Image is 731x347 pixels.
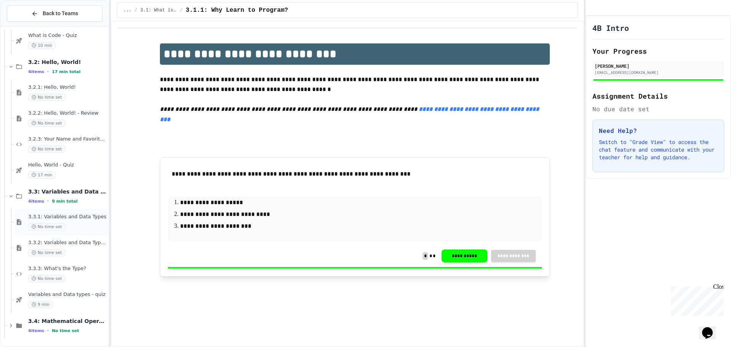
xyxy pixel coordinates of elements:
iframe: chat widget [668,283,723,316]
span: 4 items [28,69,44,74]
span: 17 min total [52,69,80,74]
span: / [134,7,137,13]
span: 4 items [28,199,44,204]
span: 4 items [28,328,44,333]
span: Hello, World - Quiz [28,162,107,168]
span: • [47,328,49,334]
span: 3.1: What is Code? [140,7,177,13]
span: • [47,69,49,75]
span: ... [123,7,132,13]
iframe: chat widget [699,317,723,339]
span: No time set [28,146,65,153]
span: • [47,198,49,204]
span: 3.2.2: Hello, World! - Review [28,110,107,117]
span: Variables and Data types - quiz [28,291,107,298]
span: 3.1.1: Why Learn to Program? [186,6,288,15]
span: 3.4: Mathematical Operators [28,318,107,325]
span: 3.3.3: What's the Type? [28,265,107,272]
span: No time set [28,275,65,282]
span: No time set [28,223,65,230]
p: Switch to "Grade View" to access the chat feature and communicate with your teacher for help and ... [599,138,718,161]
h3: Need Help? [599,126,718,135]
span: / [180,7,183,13]
span: 9 min total [52,199,78,204]
span: 3.2.3: Your Name and Favorite Movie [28,136,107,142]
span: No time set [28,94,65,101]
span: No time set [52,328,79,333]
div: No due date set [592,104,724,114]
h2: Your Progress [592,46,724,56]
span: 17 min [28,171,56,179]
h1: 4B Intro [592,22,629,33]
div: [EMAIL_ADDRESS][DOMAIN_NAME] [595,70,722,75]
span: 3.2.1: Hello, World! [28,84,107,91]
div: [PERSON_NAME] [595,62,722,69]
div: Chat with us now!Close [3,3,53,48]
span: 3.2: Hello, World! [28,59,107,66]
span: 3.3.2: Variables and Data Types - Review [28,240,107,246]
span: No time set [28,120,65,127]
button: Back to Teams [7,5,102,22]
span: Back to Teams [43,10,78,18]
span: 3.3: Variables and Data Types [28,188,107,195]
h2: Assignment Details [592,91,724,101]
span: 10 min [28,42,56,49]
span: No time set [28,249,65,256]
span: What is Code - Quiz [28,32,107,39]
span: 9 min [28,301,53,308]
span: 3.3.1: Variables and Data Types [28,214,107,220]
